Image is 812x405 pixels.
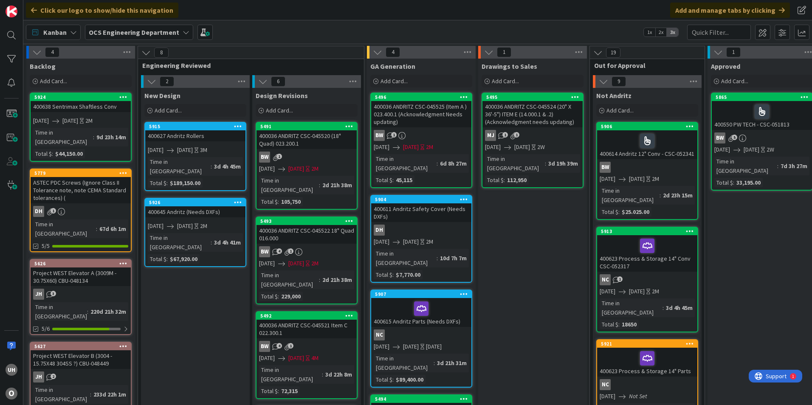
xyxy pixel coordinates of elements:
[600,298,663,317] div: Time in [GEOGRAPHIC_DATA]
[320,180,354,190] div: 2d 21h 38m
[374,175,392,185] div: Total $
[732,135,737,140] span: 5
[374,375,392,384] div: Total $
[601,341,697,347] div: 5921
[374,354,434,372] div: Time in [GEOGRAPHIC_DATA]
[426,342,442,351] div: [DATE]
[288,343,293,349] span: 1
[256,122,358,210] a: 5491400036 ANDRITZ CSC-045520 (18" Quad) 023.200.1BW[DATE][DATE]2MTime in [GEOGRAPHIC_DATA]:2d 21...
[31,343,131,369] div: 5627Project WEST Elevator B (3004 - 15.75X48 304SS ?) CBU-048449
[714,132,725,143] div: BW
[600,207,618,217] div: Total $
[259,365,322,384] div: Time in [GEOGRAPHIC_DATA]
[600,287,615,296] span: [DATE]
[259,354,275,363] span: [DATE]
[34,343,131,349] div: 5627
[33,149,52,158] div: Total $
[211,162,212,171] span: :
[257,312,357,320] div: 5492
[375,94,471,100] div: 5496
[670,3,790,18] div: Add and manage tabs by clicking
[482,93,584,188] a: 5495400036 ANDRITZ CSC-045524 (20" X 36'-5") ITEM E (14.000.1 & .2) (Acknowledgment needs updatin...
[629,392,647,400] i: Not Set
[93,132,94,142] span: :
[96,224,97,233] span: :
[597,379,697,390] div: NC
[597,123,697,159] div: 5906400614 Andritz 12" Conv - CSC-052341
[486,94,583,100] div: 5495
[600,162,611,173] div: BW
[148,157,211,176] div: Time in [GEOGRAPHIC_DATA]
[600,379,611,390] div: NC
[260,218,357,224] div: 5493
[271,76,285,87] span: 6
[597,228,697,272] div: 5913400623 Process & Storage 14" Conv CSC-052317
[370,62,415,70] span: GA Generation
[712,101,812,130] div: 400550 PW TECH - CSC-051813
[257,152,357,163] div: BW
[142,61,353,70] span: Engineering Reviewed
[33,128,93,146] div: Time in [GEOGRAPHIC_DATA]
[652,174,659,183] div: 2M
[257,320,357,338] div: 400036 ANDRITZ CSC-045521 Item C 022.300.1
[716,94,812,100] div: 5865
[403,143,419,152] span: [DATE]
[6,364,17,376] div: uh
[33,219,96,238] div: Time in [GEOGRAPHIC_DATA]
[323,370,354,379] div: 3d 22h 8m
[259,259,275,268] span: [DATE]
[733,178,734,187] span: :
[374,329,385,340] div: NC
[26,3,178,18] div: Click our logo to show/hide this navigation
[257,246,357,257] div: BW
[597,348,697,377] div: 400623 Process & Storage 14" Parts
[166,254,168,264] span: :
[617,276,623,282] span: 1
[31,177,131,203] div: ASTEC PDC Screws (Ignore Class II Tolerance note, note CEMA Standard tolerances) (
[371,196,471,203] div: 5904
[374,270,392,279] div: Total $
[320,275,354,284] div: 2d 21h 38m
[767,145,774,154] div: 2W
[371,290,471,327] div: 5907400615 Andritz Parts (Needs DXFs)
[597,340,697,377] div: 5921400623 Process & Storage 14" Parts
[155,107,182,114] span: Add Card...
[375,291,471,297] div: 5907
[40,77,67,85] span: Add Card...
[31,93,131,101] div: 5924
[276,248,282,254] span: 4
[371,298,471,327] div: 400615 Andritz Parts (Needs DXFs)
[30,259,132,335] a: 5626Project WEST Elevator A (3009M - 30.75X60) CBU-048134JHTime in [GEOGRAPHIC_DATA]:220d 21h 32m5/6
[394,175,414,185] div: 45,115
[482,130,583,141] div: MJ
[33,206,44,217] div: DH
[31,260,131,286] div: 5626Project WEST Elevator A (3009M - 30.75X60) CBU-048134
[482,101,583,127] div: 400036 ANDRITZ CSC-045524 (20" X 36'-5") ITEM E (14.000.1 & .2) (Acknowledgment needs updating)
[375,396,471,402] div: 5494
[714,178,733,187] div: Total $
[392,375,394,384] span: :
[374,130,385,141] div: BW
[712,93,812,130] div: 5865400550 PW TECH - CSC-051813
[42,242,50,250] span: 5/5
[629,287,645,296] span: [DATE]
[31,101,131,112] div: 400638 Sentrimax Shaftless Conv
[260,124,357,129] div: 5491
[256,311,358,399] a: 5492400036 ANDRITZ CSC-045521 Item C 022.300.1BW[DATE][DATE]4MTime in [GEOGRAPHIC_DATA]:3d 22h 8m...
[33,371,44,382] div: JH
[257,225,357,244] div: 400036 ANDRITZ CSC-045522 18" Quad 016.000
[257,217,357,244] div: 5493400036 ANDRITZ CSC-045522 18" Quad 016.000
[664,303,695,312] div: 3d 4h 45m
[482,93,583,127] div: 5495400036 ANDRITZ CSC-045524 (20" X 36'-5") ITEM E (14.000.1 & .2) (Acknowledgment needs updating)
[266,107,293,114] span: Add Card...
[600,392,615,401] span: [DATE]
[31,206,131,217] div: DH
[89,28,179,37] b: OCS Engineering Department
[537,143,545,152] div: 2W
[687,25,751,40] input: Quick Filter...
[596,122,698,220] a: 5906400614 Andritz 12" Conv - CSC-052341BW[DATE][DATE]2MTime in [GEOGRAPHIC_DATA]:2d 23h 15mTotal...
[514,143,530,152] span: [DATE]
[311,354,319,363] div: 4M
[177,222,193,231] span: [DATE]
[51,374,56,379] span: 2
